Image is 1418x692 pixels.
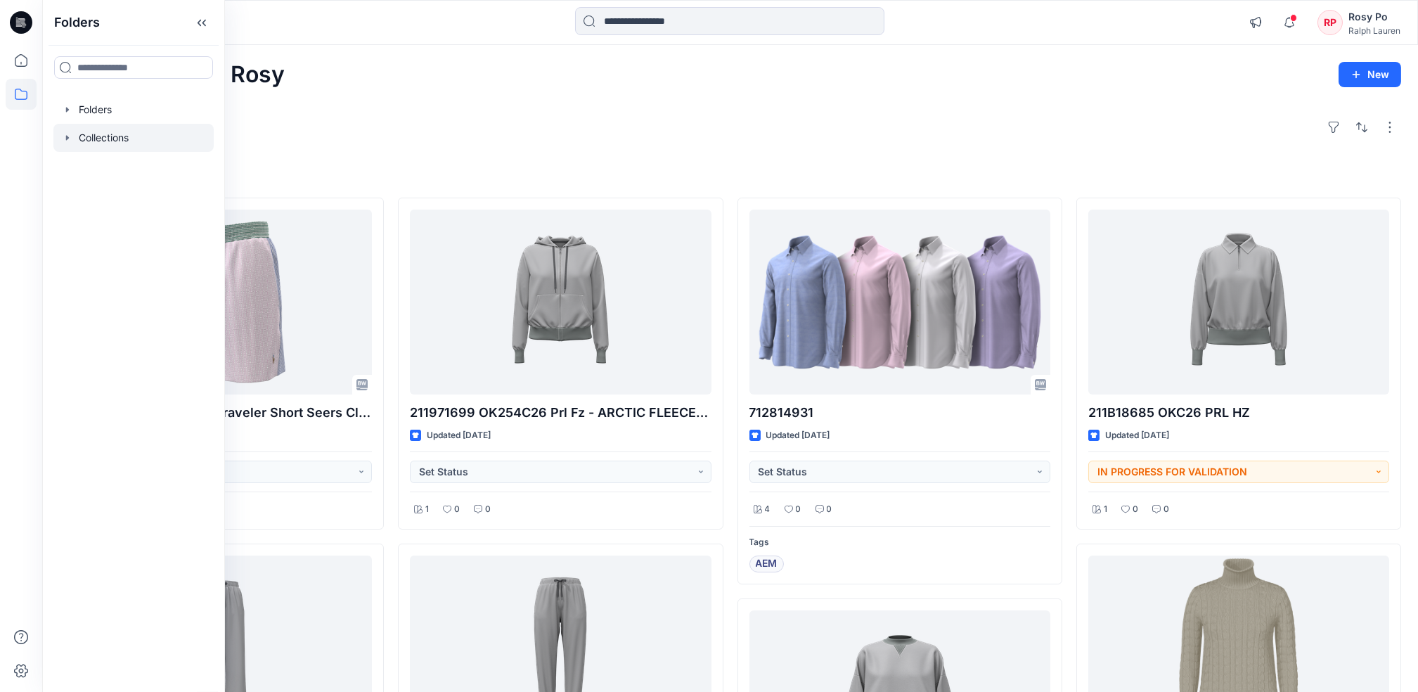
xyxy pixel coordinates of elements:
[749,535,1050,550] p: Tags
[410,210,711,395] a: 211971699 OK254C26 Prl Fz - ARCTIC FLEECE-PRL FZ-LONG SLEEVE-SWEATSHIRT
[1317,10,1343,35] div: RP
[1133,502,1138,517] p: 0
[749,403,1050,423] p: 712814931
[1105,428,1169,443] p: Updated [DATE]
[766,428,830,443] p: Updated [DATE]
[765,502,771,517] p: 4
[427,428,491,443] p: Updated [DATE]
[454,502,460,517] p: 0
[1348,8,1400,25] div: Rosy Po
[756,556,778,572] span: AEM
[827,502,832,517] p: 0
[1104,502,1107,517] p: 1
[425,502,429,517] p: 1
[59,167,1401,184] h4: Styles
[749,210,1050,395] a: 712814931
[1339,62,1401,87] button: New
[1088,210,1389,395] a: 211B18685 OKC26 PRL HZ
[485,502,491,517] p: 0
[1164,502,1169,517] p: 0
[1348,25,1400,36] div: Ralph Lauren
[796,502,801,517] p: 0
[1088,403,1389,423] p: 211B18685 OKC26 PRL HZ
[410,403,711,423] p: 211971699 OK254C26 Prl Fz - ARCTIC FLEECE-PRL FZ-LONG SLEEVE-SWEATSHIRT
